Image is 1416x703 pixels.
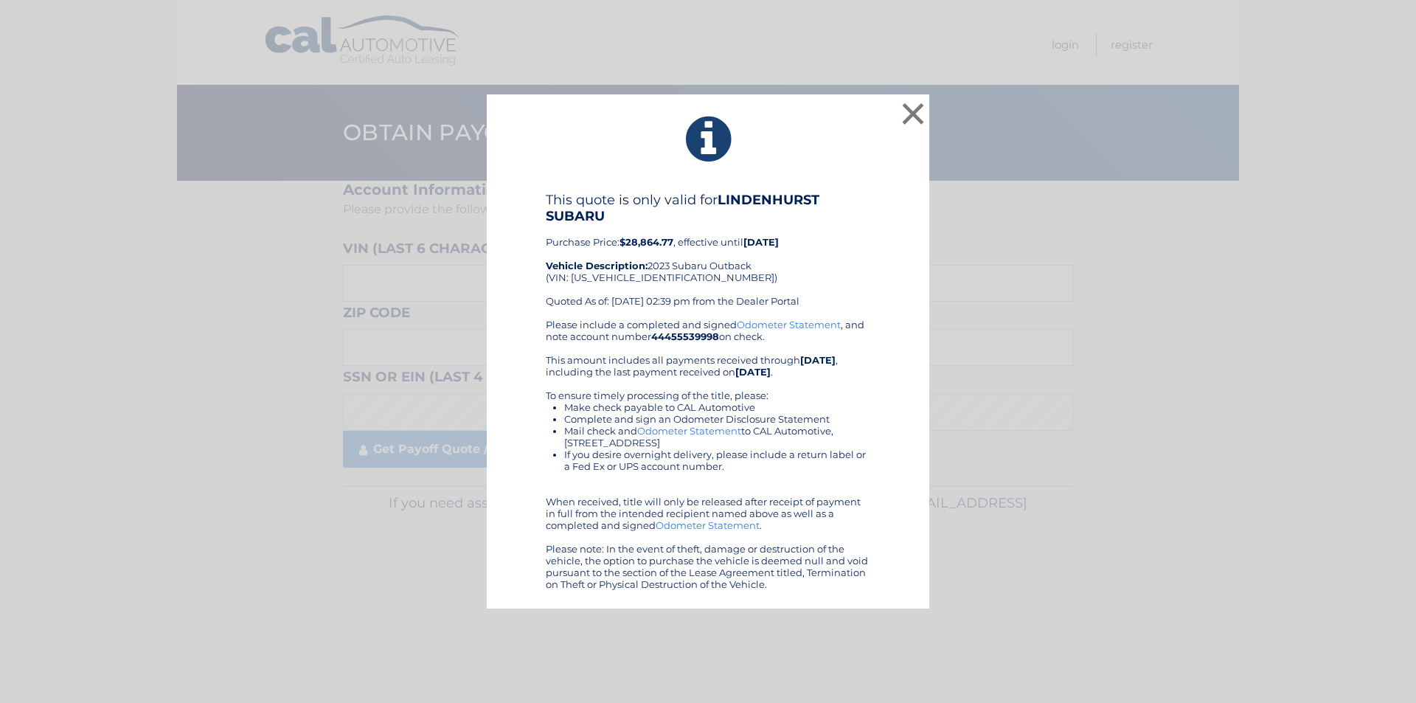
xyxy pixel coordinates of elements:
[800,354,836,366] b: [DATE]
[898,99,928,128] button: ×
[564,413,870,425] li: Complete and sign an Odometer Disclosure Statement
[735,366,771,378] b: [DATE]
[546,192,819,224] b: LINDENHURST SUBARU
[546,319,870,590] div: Please include a completed and signed , and note account number on check. This amount includes al...
[656,519,760,531] a: Odometer Statement
[564,425,870,449] li: Mail check and to CAL Automotive, [STREET_ADDRESS]
[546,192,870,319] div: Purchase Price: , effective until 2023 Subaru Outback (VIN: [US_VEHICLE_IDENTIFICATION_NUMBER]) Q...
[564,401,870,413] li: Make check payable to CAL Automotive
[619,236,673,248] b: $28,864.77
[546,192,870,224] h4: This quote is only valid for
[546,260,648,271] strong: Vehicle Description:
[737,319,841,330] a: Odometer Statement
[743,236,779,248] b: [DATE]
[637,425,741,437] a: Odometer Statement
[651,330,719,342] b: 44455539998
[564,449,870,472] li: If you desire overnight delivery, please include a return label or a Fed Ex or UPS account number.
